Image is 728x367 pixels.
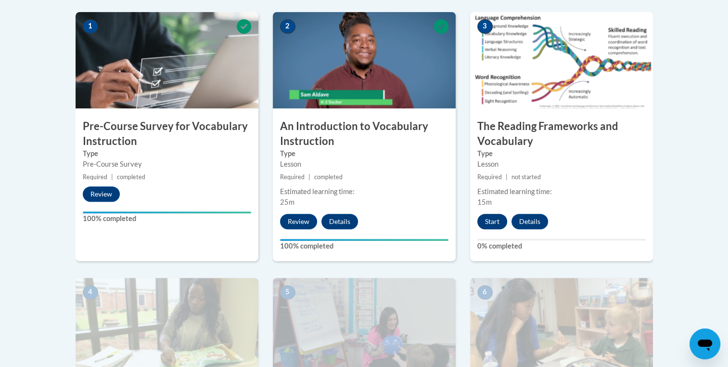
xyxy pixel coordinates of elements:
span: | [308,173,310,181]
span: 1 [83,19,98,34]
div: Estimated learning time: [280,186,448,197]
button: Details [321,214,358,229]
span: 2 [280,19,295,34]
div: Your progress [83,211,251,213]
div: Lesson [280,159,448,170]
span: Required [83,173,107,181]
span: 3 [477,19,493,34]
div: Your progress [280,239,448,241]
span: | [111,173,113,181]
label: Type [280,148,448,159]
span: completed [117,173,145,181]
span: Required [477,173,502,181]
label: 100% completed [83,213,251,224]
label: 0% completed [477,241,646,251]
h3: Pre-Course Survey for Vocabulary Instruction [76,119,258,149]
span: | [506,173,508,181]
img: Course Image [470,12,653,108]
span: 6 [477,285,493,300]
div: Lesson [477,159,646,170]
span: 4 [83,285,98,300]
span: completed [314,173,343,181]
label: 100% completed [280,241,448,251]
h3: The Reading Frameworks and Vocabulary [470,119,653,149]
button: Review [280,214,317,229]
button: Review [83,186,120,202]
span: not started [511,173,541,181]
button: Start [477,214,507,229]
span: Required [280,173,305,181]
label: Type [477,148,646,159]
div: Pre-Course Survey [83,159,251,170]
label: Type [83,148,251,159]
h3: An Introduction to Vocabulary Instruction [273,119,456,149]
div: Estimated learning time: [477,186,646,197]
span: 15m [477,198,492,206]
span: 5 [280,285,295,300]
img: Course Image [76,12,258,108]
iframe: Button to launch messaging window [690,328,720,359]
span: 25m [280,198,294,206]
button: Details [511,214,548,229]
img: Course Image [273,12,456,108]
